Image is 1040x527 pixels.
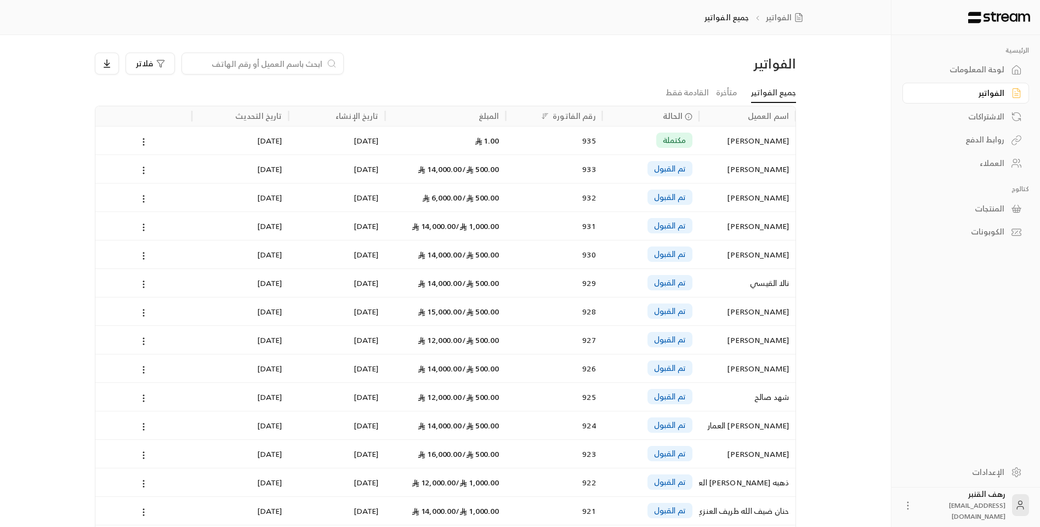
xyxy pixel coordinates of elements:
div: الكوبونات [916,226,1004,237]
div: [DATE] [295,383,378,411]
span: 500.00 / [462,333,499,347]
span: تم القبول [654,277,686,288]
div: رقم الفاتورة [553,109,595,123]
a: المنتجات [902,198,1029,219]
div: [DATE] [295,240,378,268]
div: [DATE] [295,127,378,154]
div: [PERSON_NAME] العمار [706,411,789,439]
div: الفواتير [916,88,1004,99]
div: [DATE] [198,297,282,325]
div: [DATE] [198,240,282,268]
p: جميع الفواتير [704,12,749,23]
span: 500.00 / [462,390,499,404]
div: [DATE] [295,269,378,297]
div: روابط الدفع [916,134,1004,145]
div: [PERSON_NAME] [706,440,789,468]
div: 16,000.00 [392,440,499,468]
button: فلاتر [126,53,175,75]
div: [PERSON_NAME] [706,297,789,325]
p: كتالوج [902,185,1029,193]
span: تم القبول [654,448,686,459]
div: 924 [513,411,596,439]
div: العملاء [916,158,1004,169]
div: [DATE] [198,127,282,154]
div: المبلغ [479,109,499,123]
div: [PERSON_NAME] [706,326,789,354]
div: [DATE] [198,440,282,468]
span: تم القبول [654,391,686,402]
div: [DATE] [295,440,378,468]
div: [DATE] [295,411,378,439]
span: [EMAIL_ADDRESS][DOMAIN_NAME] [949,500,1005,522]
span: 1,000.00 / [456,476,499,489]
div: [DATE] [198,468,282,496]
div: [PERSON_NAME] [706,184,789,211]
div: [DATE] [198,212,282,240]
a: العملاء [902,153,1029,174]
span: تم القبول [654,420,686,431]
div: [PERSON_NAME] [706,240,789,268]
div: [DATE] [198,155,282,183]
div: 928 [513,297,596,325]
span: 1,000.00 / [456,504,499,518]
div: [PERSON_NAME] [706,155,789,183]
div: [DATE] [295,326,378,354]
div: ذهبه [PERSON_NAME] العتيبي [706,468,789,496]
div: [DATE] [295,212,378,240]
span: تم القبول [654,363,686,374]
a: الكوبونات [902,221,1029,243]
span: الحالة [663,110,683,122]
span: 500.00 / [462,305,499,318]
div: 929 [513,269,596,297]
div: الفواتير [629,55,796,72]
div: 921 [513,497,596,525]
div: 923 [513,440,596,468]
div: 932 [513,184,596,211]
div: [PERSON_NAME] [706,354,789,382]
span: تم القبول [654,163,686,174]
div: [DATE] [295,497,378,525]
span: 500.00 / [462,362,499,375]
div: 14,000.00 [392,354,499,382]
div: الاشتراكات [916,111,1004,122]
span: 1,000.00 / [456,219,499,233]
div: رهف القنبر [920,489,1005,522]
div: 14,000.00 [392,212,499,240]
div: 12,000.00 [392,383,499,411]
div: حنان ضيف الله طريف العنزي [706,497,789,525]
div: 14,000.00 [392,269,499,297]
div: 922 [513,468,596,496]
div: شهد صالح [706,383,789,411]
span: 500.00 / [462,276,499,290]
div: الإعدادات [916,467,1004,478]
span: تم القبول [654,334,686,345]
a: لوحة المعلومات [902,59,1029,81]
div: لوحة المعلومات [916,64,1004,75]
div: 933 [513,155,596,183]
div: 14,000.00 [392,411,499,439]
span: مكتملة [663,135,686,146]
div: نالا القيسي [706,269,789,297]
div: [DATE] [198,354,282,382]
div: 12,000.00 [392,468,499,496]
div: [DATE] [295,184,378,211]
div: [DATE] [198,497,282,525]
span: تم القبول [654,220,686,231]
div: 931 [513,212,596,240]
div: تاريخ التحديث [235,109,282,123]
div: 927 [513,326,596,354]
span: فلاتر [136,60,153,67]
div: 926 [513,354,596,382]
div: [DATE] [198,411,282,439]
a: الإعدادات [902,461,1029,483]
div: [PERSON_NAME] [706,212,789,240]
div: 14,000.00 [392,240,499,268]
img: Logo [967,12,1031,24]
span: تم القبول [654,192,686,203]
a: جميع الفواتير [751,83,796,103]
div: المنتجات [916,203,1004,214]
div: [DATE] [198,326,282,354]
span: 500.00 / [462,447,499,461]
a: روابط الدفع [902,129,1029,151]
span: 500.00 / [462,162,499,176]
